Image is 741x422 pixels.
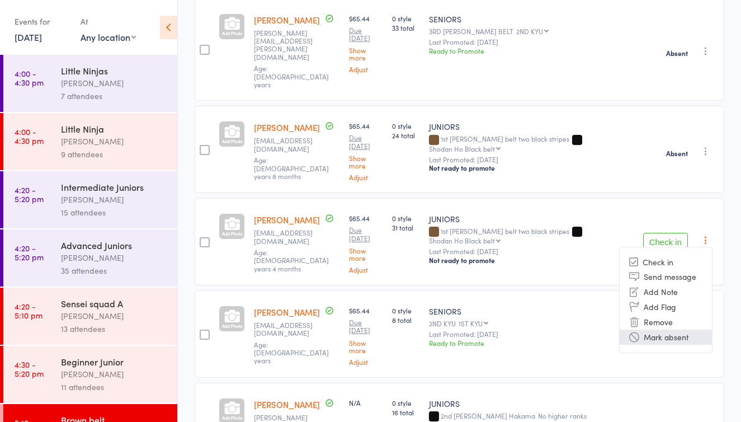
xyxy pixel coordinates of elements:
a: Adjust [349,266,383,273]
div: 2ND KYU [516,27,543,35]
small: Last Promoted: [DATE] [429,247,634,255]
div: [PERSON_NAME] [61,251,168,264]
div: SENIORS [429,306,634,317]
small: Due [DATE] [349,134,383,150]
span: 33 total [392,23,421,32]
div: 1ST KYU [459,320,483,327]
a: 4:00 -4:30 pmLittle Ninja[PERSON_NAME]9 attendees [3,113,177,170]
div: 1st [PERSON_NAME] belt two black stripes [429,227,634,244]
div: [PERSON_NAME] [61,77,168,90]
span: Age: [DEMOGRAPHIC_DATA] years [254,63,329,89]
div: At [81,12,136,31]
li: Add Flag [620,299,712,315]
div: Shodan Ho Black belt [429,145,495,152]
small: Last Promoted: [DATE] [429,38,634,46]
span: 0 style [392,13,421,23]
div: [PERSON_NAME] [61,135,168,148]
div: [PERSON_NAME] [61,310,168,322]
li: Send message [620,269,712,284]
a: [PERSON_NAME] [254,121,320,133]
li: Remove [620,315,712,330]
span: 24 total [392,130,421,140]
small: raaziya@gmail.com [254,229,340,245]
a: 4:20 -5:10 pmSensei squad A[PERSON_NAME]13 attendees [3,288,177,345]
div: 13 attendees [61,322,168,335]
div: Sensei squad A [61,297,168,310]
div: Beginner Junior [61,355,168,368]
small: Last Promoted: [DATE] [429,156,634,163]
small: paul.hooper.79@gmail.com [254,29,340,62]
div: [PERSON_NAME] [61,368,168,381]
a: 4:00 -4:30 pmLittle Ninjas[PERSON_NAME]7 attendees [3,55,177,112]
div: Any location [81,31,136,43]
a: 4:20 -5:20 pmIntermediate Juniors[PERSON_NAME]15 attendees [3,171,177,228]
a: 4:30 -5:20 pmBeginner Junior[PERSON_NAME]11 attendees [3,346,177,403]
a: [PERSON_NAME] [254,398,320,410]
div: Little Ninjas [61,64,168,77]
div: 9 attendees [61,148,168,161]
a: [PERSON_NAME] [254,14,320,26]
div: 7 attendees [61,90,168,102]
span: 31 total [392,223,421,232]
time: 4:00 - 4:30 pm [15,69,44,87]
small: idafit2fitter@gmail.com [254,137,340,153]
a: [PERSON_NAME] [254,214,320,226]
div: Shodan Ho Black belt [429,237,495,244]
div: $65.44 [349,306,383,365]
span: 0 style [392,121,421,130]
div: $65.44 [349,13,383,73]
span: 16 total [392,407,421,417]
div: JUNIORS [429,213,634,224]
time: 4:00 - 4:30 pm [15,127,44,145]
div: 11 attendees [61,381,168,393]
div: [PERSON_NAME] [61,193,168,206]
strong: Absent [666,49,688,58]
a: Adjust [349,174,383,181]
div: 2ND KYU [429,320,634,327]
a: Show more [349,154,383,169]
div: Not ready to promote [429,163,634,172]
div: 1st [PERSON_NAME] belt two black stripes [429,135,634,152]
div: JUNIORS [429,121,634,132]
div: Advanced Juniors [61,239,168,251]
div: 35 attendees [61,264,168,277]
span: 8 total [392,315,421,325]
div: JUNIORS [429,398,634,409]
div: 2nd [PERSON_NAME] Hakama [429,412,634,421]
a: Show more [349,46,383,61]
time: 4:20 - 5:20 pm [15,185,44,203]
time: 4:20 - 5:10 pm [15,302,43,320]
div: Events for [15,12,69,31]
li: Add Note [620,284,712,299]
small: Due [DATE] [349,318,383,335]
small: Due [DATE] [349,26,383,43]
li: Check in [620,255,712,269]
span: 0 style [392,213,421,223]
li: Mark absent [620,330,712,345]
span: 0 style [392,306,421,315]
time: 4:30 - 5:20 pm [15,360,44,378]
div: Ready to Promote [429,46,634,55]
small: Last Promoted: [DATE] [429,330,634,338]
span: Age: [DEMOGRAPHIC_DATA] years 8 months [254,155,329,181]
div: Intermediate Juniors [61,181,168,193]
a: 4:20 -5:20 pmAdvanced Juniors[PERSON_NAME]35 attendees [3,229,177,287]
div: N/A [349,398,383,407]
a: Adjust [349,358,383,365]
span: Age: [DEMOGRAPHIC_DATA] years [254,340,329,365]
a: Show more [349,247,383,261]
div: Not ready to promote [429,256,634,265]
small: j_lank@hotmail.com [254,321,340,337]
div: $65.44 [349,121,383,181]
a: Adjust [349,65,383,73]
div: Little Ninja [61,123,168,135]
a: [DATE] [15,31,42,43]
span: No higher ranks [538,411,587,420]
span: Age: [DEMOGRAPHIC_DATA] years 4 months [254,247,329,273]
small: Due [DATE] [349,226,383,242]
a: Show more [349,339,383,354]
span: 0 style [392,398,421,407]
div: Ready to Promote [429,338,634,348]
div: SENIORS [429,13,634,25]
div: 15 attendees [61,206,168,219]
